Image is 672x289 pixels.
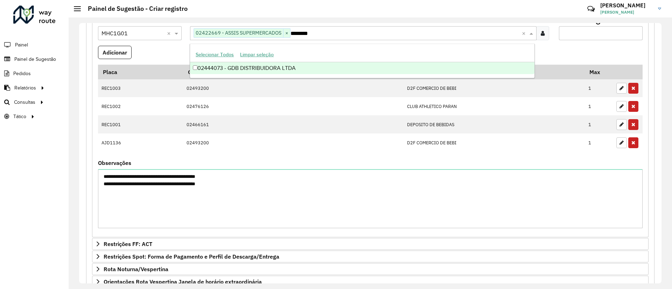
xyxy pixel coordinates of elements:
div: 02444073 - GDB DISTRIBUIDORA LTDA [190,62,534,74]
span: Clear all [167,29,173,37]
ng-dropdown-panel: Options list [190,44,534,78]
span: Pedidos [13,70,31,77]
td: REC1001 [98,115,183,133]
td: 02466161 [183,115,404,133]
td: CLUB ATHLETICO PARAN [404,97,585,115]
td: AJD1136 [98,133,183,152]
th: Código Cliente [183,65,404,79]
td: DEPOSITO DE BEBIDAS [404,115,585,133]
span: × [283,29,290,37]
td: D2F COMERCIO DE BEBI [404,133,585,152]
a: Contato Rápido [583,1,598,16]
td: 1 [585,115,613,133]
span: Consultas [14,99,35,106]
span: Tático [13,113,26,120]
span: [PERSON_NAME] [600,9,653,15]
th: Placa [98,65,183,79]
span: 02422669 - ASSIS SUPERMERCADOS [194,29,283,37]
td: 02493200 [183,133,404,152]
a: Rota Noturna/Vespertina [92,263,649,275]
button: Limpar seleção [237,49,277,60]
span: Rota Noturna/Vespertina [104,266,168,272]
span: Relatórios [14,84,36,92]
button: Selecionar Todos [192,49,237,60]
td: 1 [585,133,613,152]
span: Restrições Spot: Forma de Pagamento e Perfil de Descarga/Entrega [104,254,279,259]
td: 1 [585,97,613,115]
a: Restrições FF: ACT [92,238,649,250]
span: Painel de Sugestão [14,56,56,63]
button: Adicionar [98,46,132,59]
a: Orientações Rota Vespertina Janela de horário extraordinária [92,276,649,288]
h2: Painel de Sugestão - Criar registro [81,5,188,13]
td: 02493200 [183,79,404,97]
label: Observações [98,159,131,167]
span: Painel [15,41,28,49]
th: Max [585,65,613,79]
td: 1 [585,79,613,97]
span: Restrições FF: ACT [104,241,152,247]
h3: [PERSON_NAME] [600,2,653,9]
span: Clear all [522,29,528,37]
td: REC1002 [98,97,183,115]
td: REC1003 [98,79,183,97]
span: Orientações Rota Vespertina Janela de horário extraordinária [104,279,262,284]
td: D2F COMERCIO DE BEBI [404,79,585,97]
div: Mapas Sugeridos: Placa-Cliente [92,14,649,238]
td: 02476126 [183,97,404,115]
a: Restrições Spot: Forma de Pagamento e Perfil de Descarga/Entrega [92,251,649,262]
